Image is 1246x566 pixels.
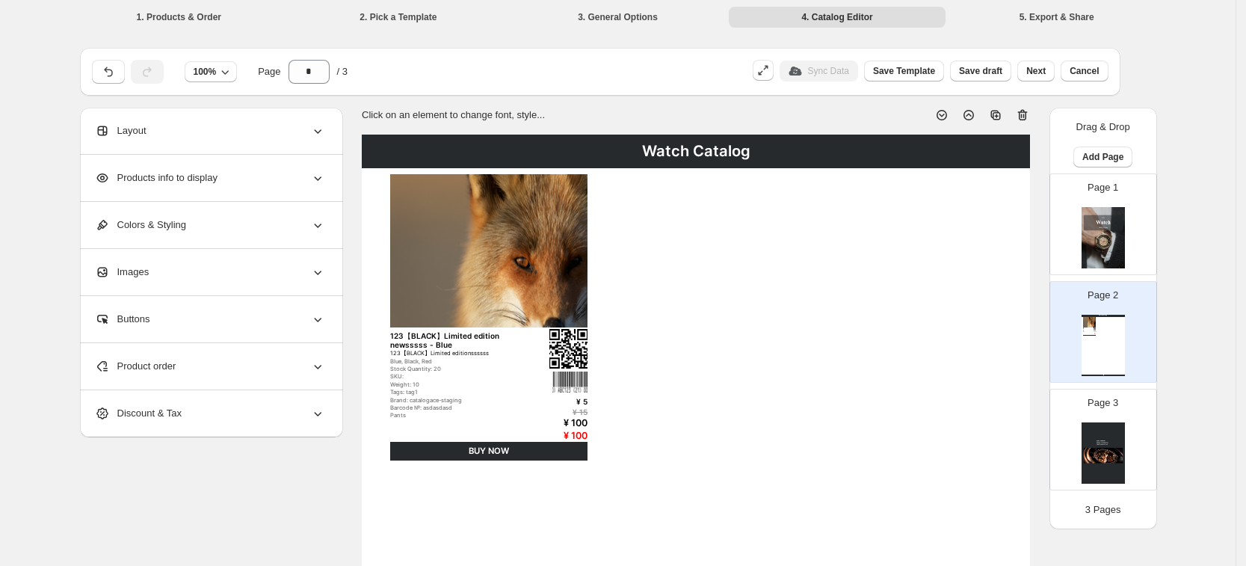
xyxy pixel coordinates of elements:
[390,397,527,404] div: Brand: catalogace-staging
[390,358,527,365] div: Blue, Black, Red
[1017,61,1055,81] button: Next
[95,218,186,233] span: Colors & Styling
[390,174,587,327] img: primaryImage
[390,366,527,372] div: Stock Quantity: 20
[1082,375,1125,376] div: Watch Catalog | Page undefined
[1076,120,1130,135] p: Drag & Drop
[258,64,280,79] span: Page
[390,373,527,380] div: SKU:
[517,407,587,416] div: ¥ 15
[517,417,587,428] div: ¥ 100
[517,430,587,441] div: ¥ 100
[1026,65,1046,77] span: Next
[1088,180,1118,195] p: Page 1
[864,61,944,81] button: Save Template
[95,123,147,138] span: Layout
[337,64,348,79] span: / 3
[390,331,527,349] div: 123【BLACK】Limited edition newsssss - Blue
[390,381,527,388] div: Weight: 10
[95,406,182,421] span: Discount & Tax
[390,412,527,419] div: Pants
[362,108,545,123] p: Click on an element to change font, style...
[95,170,218,185] span: Products info to display
[1082,151,1123,163] span: Add Page
[1094,327,1096,330] img: qrcode
[950,61,1011,81] button: Save draft
[1049,281,1157,383] div: Page 2Watch CatalogprimaryImageqrcodebarcode123【BLACK】Limited edition newsssss - Blue123【BLACK】Li...
[1094,330,1096,332] img: barcode
[390,389,527,396] div: Tags: tag1
[194,66,217,78] span: 100%
[362,135,1030,168] div: Watch Catalog
[552,371,587,393] img: barcode
[185,61,238,82] button: 100%
[1083,335,1096,336] div: BUY NOW
[549,329,587,369] img: qrcode
[1061,61,1108,81] button: Cancel
[1088,396,1118,410] p: Page 3
[1091,334,1096,335] div: ¥ 100
[1049,389,1157,490] div: Page 3cover page
[1083,317,1096,327] img: primaryImage
[1083,332,1092,333] div: Barcode №: asdasdasd
[1091,333,1096,334] div: ¥ 100
[873,65,935,77] span: Save Template
[1070,65,1099,77] span: Cancel
[1082,315,1125,317] div: Watch Catalog
[390,350,527,357] div: 123【BLACK】Limited editionssssss
[1082,207,1125,268] img: cover page
[390,404,527,411] div: Barcode №: asdasdasd
[1088,288,1118,303] p: Page 2
[1083,327,1092,328] div: 123【BLACK】Limited edition newsssss - Blue
[1073,147,1132,167] button: Add Page
[517,397,587,406] div: ¥ 5
[95,265,149,280] span: Images
[95,312,150,327] span: Buttons
[1049,173,1157,275] div: Page 1cover page
[1085,502,1121,517] p: 3 Pages
[1083,332,1092,333] div: Pants
[1082,422,1125,484] img: cover page
[95,359,176,374] span: Product order
[390,442,587,461] div: BUY NOW
[959,65,1002,77] span: Save draft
